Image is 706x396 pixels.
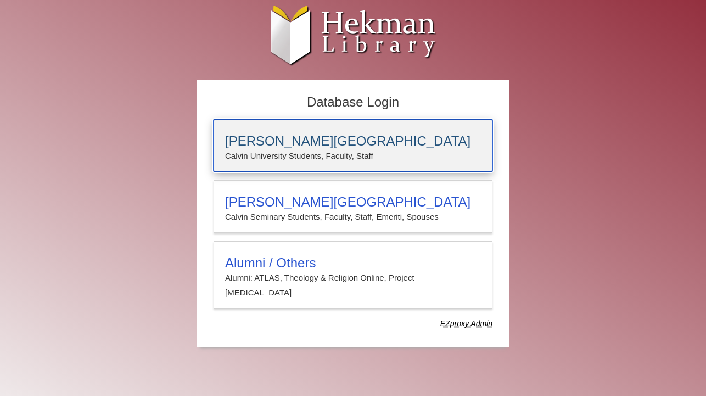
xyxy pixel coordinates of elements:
h3: [PERSON_NAME][GEOGRAPHIC_DATA] [225,133,481,149]
p: Calvin Seminary Students, Faculty, Staff, Emeriti, Spouses [225,210,481,224]
h3: Alumni / Others [225,255,481,271]
summary: Alumni / OthersAlumni: ATLAS, Theology & Religion Online, Project [MEDICAL_DATA] [225,255,481,300]
p: Calvin University Students, Faculty, Staff [225,149,481,163]
a: [PERSON_NAME][GEOGRAPHIC_DATA]Calvin University Students, Faculty, Staff [214,119,492,172]
a: [PERSON_NAME][GEOGRAPHIC_DATA]Calvin Seminary Students, Faculty, Staff, Emeriti, Spouses [214,180,492,233]
dfn: Use Alumni login [440,319,492,328]
h2: Database Login [208,91,498,114]
h3: [PERSON_NAME][GEOGRAPHIC_DATA] [225,194,481,210]
p: Alumni: ATLAS, Theology & Religion Online, Project [MEDICAL_DATA] [225,271,481,300]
